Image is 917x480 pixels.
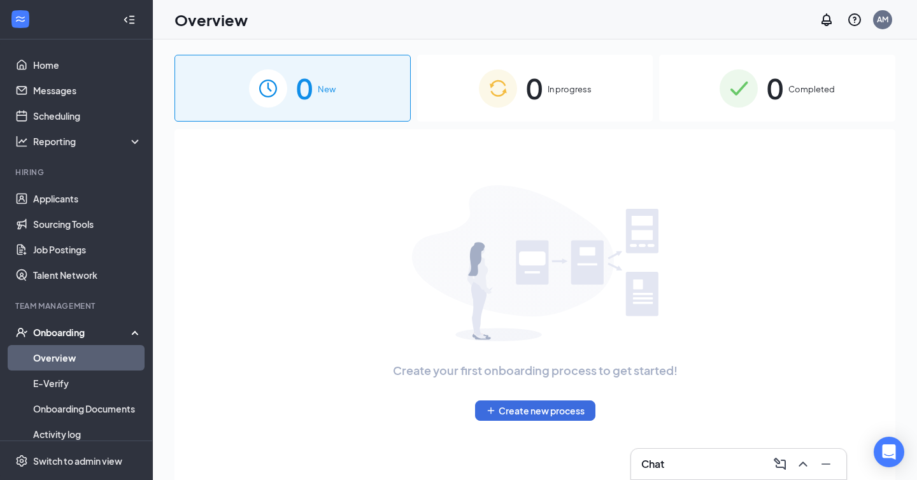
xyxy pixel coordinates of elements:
svg: ComposeMessage [772,456,788,472]
a: Home [33,52,142,78]
svg: QuestionInfo [847,12,862,27]
a: Overview [33,345,142,371]
a: Talent Network [33,262,142,288]
svg: Plus [486,406,496,416]
div: Onboarding [33,326,131,339]
span: Create your first onboarding process to get started! [393,362,678,379]
svg: Notifications [819,12,834,27]
svg: UserCheck [15,326,28,339]
div: Team Management [15,300,139,311]
a: E-Verify [33,371,142,396]
a: Onboarding Documents [33,396,142,421]
a: Job Postings [33,237,142,262]
a: Messages [33,78,142,103]
svg: Settings [15,455,28,467]
h1: Overview [174,9,248,31]
svg: ChevronUp [795,456,811,472]
span: New [318,83,336,95]
svg: Analysis [15,135,28,148]
span: Completed [788,83,835,95]
svg: Collapse [123,13,136,26]
h3: Chat [641,457,664,471]
span: 0 [767,66,783,110]
button: Minimize [816,454,836,474]
a: Activity log [33,421,142,447]
span: 0 [296,66,313,110]
button: ComposeMessage [770,454,790,474]
div: Open Intercom Messenger [874,437,904,467]
div: AM [877,14,888,25]
a: Scheduling [33,103,142,129]
a: Sourcing Tools [33,211,142,237]
div: Hiring [15,167,139,178]
span: In progress [548,83,592,95]
span: 0 [526,66,543,110]
button: PlusCreate new process [475,400,595,421]
svg: WorkstreamLogo [14,13,27,25]
div: Switch to admin view [33,455,122,467]
div: Reporting [33,135,143,148]
button: ChevronUp [793,454,813,474]
svg: Minimize [818,456,834,472]
a: Applicants [33,186,142,211]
